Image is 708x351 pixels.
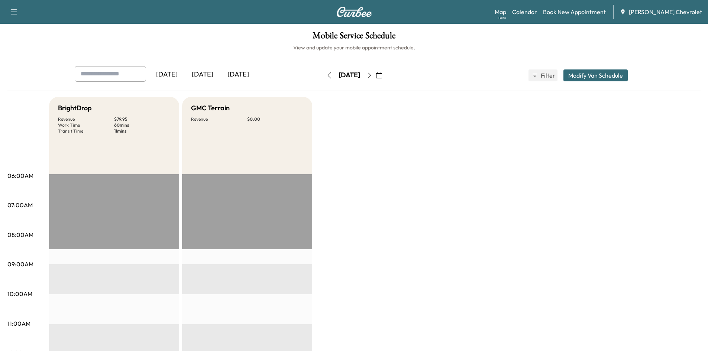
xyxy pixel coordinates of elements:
[114,128,170,134] p: 11 mins
[58,128,114,134] p: Transit Time
[7,260,33,269] p: 09:00AM
[58,116,114,122] p: Revenue
[7,44,701,51] h6: View and update your mobile appointment schedule.
[528,69,557,81] button: Filter
[185,66,220,83] div: [DATE]
[339,71,360,80] div: [DATE]
[114,116,170,122] p: $ 79.95
[7,171,33,180] p: 06:00AM
[247,116,303,122] p: $ 0.00
[336,7,372,17] img: Curbee Logo
[191,116,247,122] p: Revenue
[7,319,30,328] p: 11:00AM
[563,69,628,81] button: Modify Van Schedule
[149,66,185,83] div: [DATE]
[58,103,92,113] h5: BrightDrop
[629,7,702,16] span: [PERSON_NAME] Chevrolet
[7,289,32,298] p: 10:00AM
[58,122,114,128] p: Work Time
[541,71,554,80] span: Filter
[114,122,170,128] p: 60 mins
[220,66,256,83] div: [DATE]
[7,201,33,209] p: 07:00AM
[7,31,701,44] h1: Mobile Service Schedule
[495,7,506,16] a: MapBeta
[543,7,606,16] a: Book New Appointment
[498,15,506,21] div: Beta
[512,7,537,16] a: Calendar
[191,103,230,113] h5: GMC Terrain
[7,230,33,239] p: 08:00AM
